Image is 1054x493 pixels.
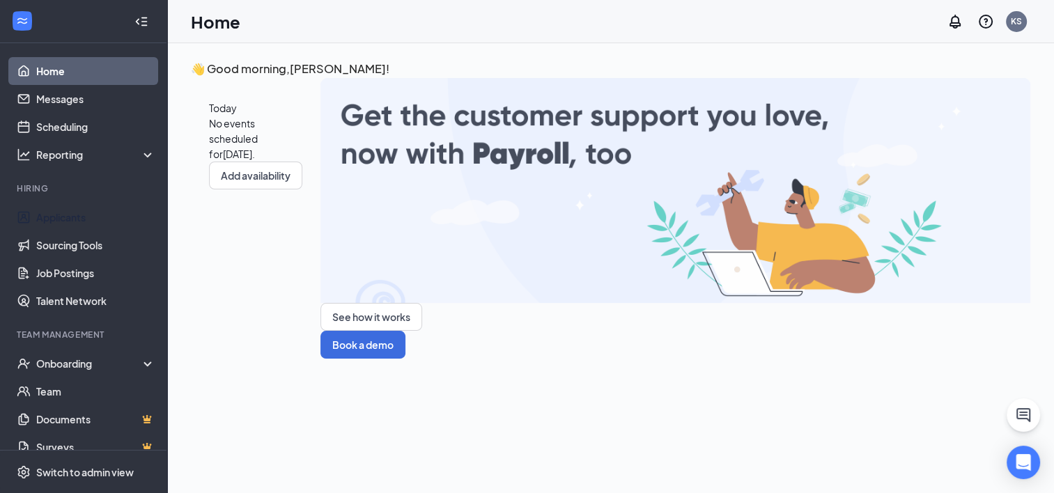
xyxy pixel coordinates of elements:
button: See how it works [320,303,422,331]
a: Applicants [36,203,155,231]
div: Team Management [17,329,153,341]
a: Job Postings [36,259,155,287]
div: Onboarding [36,357,144,370]
button: Book a demo [320,331,405,359]
a: Talent Network [36,287,155,315]
a: Home [36,57,155,85]
a: Scheduling [36,113,155,141]
svg: Analysis [17,148,31,162]
svg: Settings [17,465,31,479]
svg: UserCheck [17,357,31,370]
h1: Home [191,10,240,33]
div: Reporting [36,148,156,162]
svg: QuestionInfo [977,13,994,30]
a: DocumentsCrown [36,405,155,433]
svg: WorkstreamLogo [15,14,29,28]
div: Switch to admin view [36,465,134,479]
a: Team [36,377,155,405]
span: No events scheduled for [DATE] . [209,116,302,162]
div: KS [1011,15,1022,27]
div: Hiring [17,182,153,194]
a: Sourcing Tools [36,231,155,259]
img: payroll-large.gif [320,78,1030,303]
a: Messages [36,85,155,113]
button: Add availability [209,162,302,189]
svg: ChatActive [1015,407,1032,423]
span: Today [209,100,302,116]
a: SurveysCrown [36,433,155,461]
svg: Collapse [134,15,148,29]
button: ChatActive [1007,398,1040,432]
h3: 👋 Good morning, [PERSON_NAME] ! [191,60,1030,78]
svg: Notifications [947,13,963,30]
div: Open Intercom Messenger [1007,446,1040,479]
